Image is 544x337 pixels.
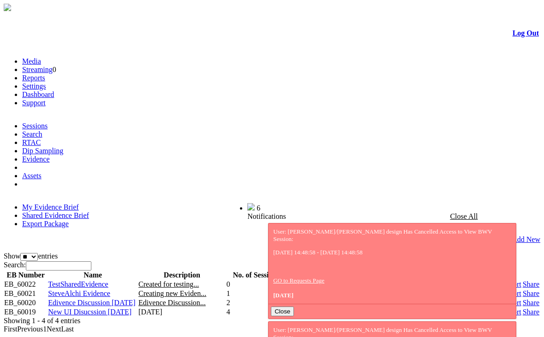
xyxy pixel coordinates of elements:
[4,271,48,280] th: EB Number: activate to sort column ascending
[523,299,539,307] a: Share
[123,204,229,211] span: Welcome, Nav Alchi design (Administrator)
[247,212,521,221] div: Notifications
[22,90,54,98] a: Dashboard
[22,138,41,146] a: RTAC
[247,203,255,211] img: bell25.png
[273,249,511,256] p: [DATE] 14:48:58 - [DATE] 14:48:58
[501,280,521,288] a: Export
[43,325,47,333] a: 1
[22,82,46,90] a: Settings
[17,325,43,333] a: Previous
[501,299,521,307] a: Export
[4,325,17,333] a: First
[22,172,42,180] a: Assets
[22,57,41,65] a: Media
[48,289,110,297] a: SteveAlchi Evidence
[48,271,138,280] th: Name: activate to sort column ascending
[26,261,91,271] input: Search:
[22,220,69,228] a: Export Package
[273,277,324,284] a: GO to Requests Page
[273,292,293,299] span: [DATE]
[523,280,539,288] a: Share
[53,66,56,73] span: 0
[22,211,89,219] a: Shared Evidence Brief
[4,4,11,11] img: arrow-3.png
[271,307,294,316] button: Close
[4,317,540,325] div: Showing 1 - 4 of 4 entries
[450,212,478,220] a: Close All
[523,308,539,316] a: Share
[4,252,58,260] label: Show entries
[61,325,74,333] a: Last
[22,147,63,155] a: Dip Sampling
[512,235,540,244] a: Add New
[4,280,48,289] td: EB_60022
[523,289,539,297] a: Share
[257,204,260,212] span: 6
[4,307,48,317] td: EB_60019
[22,74,45,82] a: Reports
[20,253,38,261] select: Showentries
[501,289,521,297] a: Export
[48,280,108,288] a: TestSharedEvidence
[22,130,42,138] a: Search
[47,325,61,333] a: Next
[22,203,79,211] a: My Evidence Brief
[501,308,521,316] a: Export
[4,289,48,298] td: EB_60021
[22,66,53,73] a: Streaming
[273,228,511,299] div: User: [PERSON_NAME]/[PERSON_NAME] design Has Cancelled Access to View BWV Session:
[22,155,50,163] a: Evidence
[22,99,46,107] a: Support
[4,261,91,269] label: Search:
[4,298,48,307] td: EB_60020
[48,299,135,307] a: Edivence Discussion [DATE]
[48,308,132,316] a: New UI Disucssion [DATE]
[513,29,539,37] a: Log Out
[22,122,48,130] a: Sessions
